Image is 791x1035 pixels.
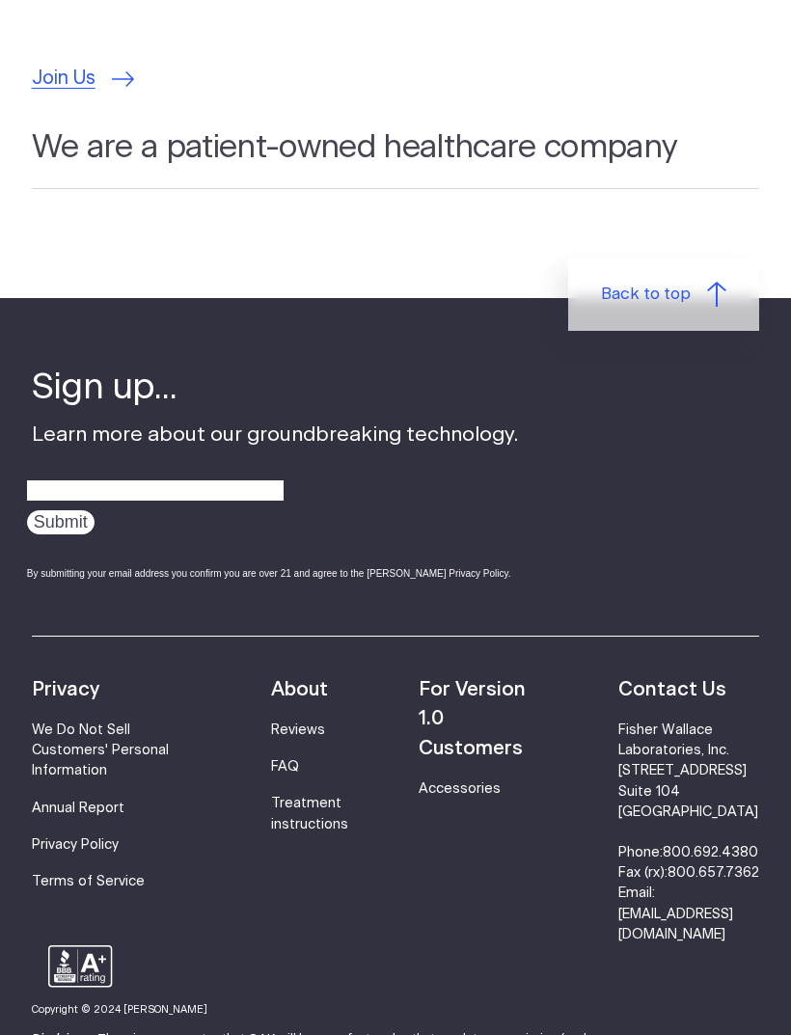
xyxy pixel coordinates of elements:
[663,846,758,859] a: 800.692.4380
[27,510,95,534] input: Submit
[32,838,119,852] a: Privacy Policy
[668,866,759,880] a: 800.657.7362
[32,723,169,777] a: We Do Not Sell Customers' Personal Information
[32,680,99,699] strong: Privacy
[32,875,145,888] a: Terms of Service
[601,282,691,307] span: Back to top
[271,760,299,774] a: FAQ
[32,1005,207,1015] small: Copyright © 2024 [PERSON_NAME]
[32,65,95,94] span: Join Us
[27,566,518,581] div: By submitting your email address you confirm you are over 21 and agree to the [PERSON_NAME] Priva...
[618,680,726,699] strong: Contact Us
[271,723,325,737] a: Reviews
[618,908,733,941] a: [EMAIL_ADDRESS][DOMAIN_NAME]
[32,65,134,94] a: Join Us
[568,257,759,331] a: Back to top
[419,782,501,796] a: Accessories
[32,364,518,412] h4: Sign up...
[271,797,348,831] a: Treatment instructions
[32,364,518,597] div: Learn more about our groundbreaking technology.
[32,126,759,189] h2: We are a patient-owned healthcare company
[618,721,759,945] li: Fisher Wallace Laboratories, Inc. [STREET_ADDRESS] Suite 104 [GEOGRAPHIC_DATA] Phone: Fax (rx): E...
[419,680,526,758] strong: For Version 1.0 Customers
[271,680,328,699] strong: About
[32,802,124,815] a: Annual Report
